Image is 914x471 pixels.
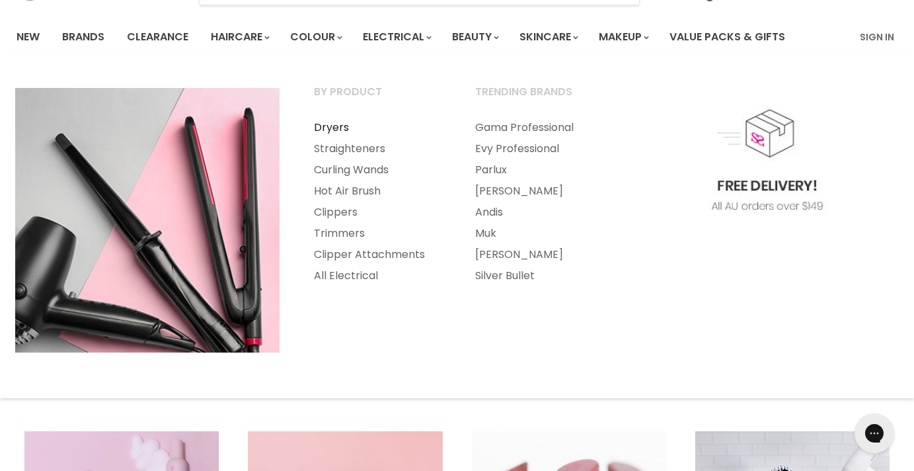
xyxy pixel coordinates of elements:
a: Muk [459,223,617,244]
a: New [7,23,50,51]
a: Clipper Attachments [297,244,456,265]
a: [PERSON_NAME] [459,244,617,265]
a: Dryers [297,117,456,138]
a: Haircare [201,23,278,51]
ul: Main menu [459,117,617,286]
a: All Electrical [297,265,456,286]
a: Sign In [852,23,902,51]
a: Trimmers [297,223,456,244]
a: Gama Professional [459,117,617,138]
a: Clearance [117,23,198,51]
a: Skincare [510,23,586,51]
ul: Main menu [7,18,823,56]
a: Silver Bullet [459,265,617,286]
a: Parlux [459,159,617,181]
a: Makeup [589,23,657,51]
a: Brands [52,23,114,51]
a: Value Packs & Gifts [660,23,795,51]
ul: Main menu [297,117,456,286]
a: Curling Wands [297,159,456,181]
a: Andis [459,202,617,223]
a: [PERSON_NAME] [459,181,617,202]
iframe: Gorgias live chat messenger [848,409,901,458]
a: Electrical [353,23,439,51]
a: Hot Air Brush [297,181,456,202]
a: Beauty [442,23,507,51]
a: Evy Professional [459,138,617,159]
a: Straighteners [297,138,456,159]
a: Colour [280,23,350,51]
a: By Product [297,81,456,114]
a: Clippers [297,202,456,223]
a: Trending Brands [459,81,617,114]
